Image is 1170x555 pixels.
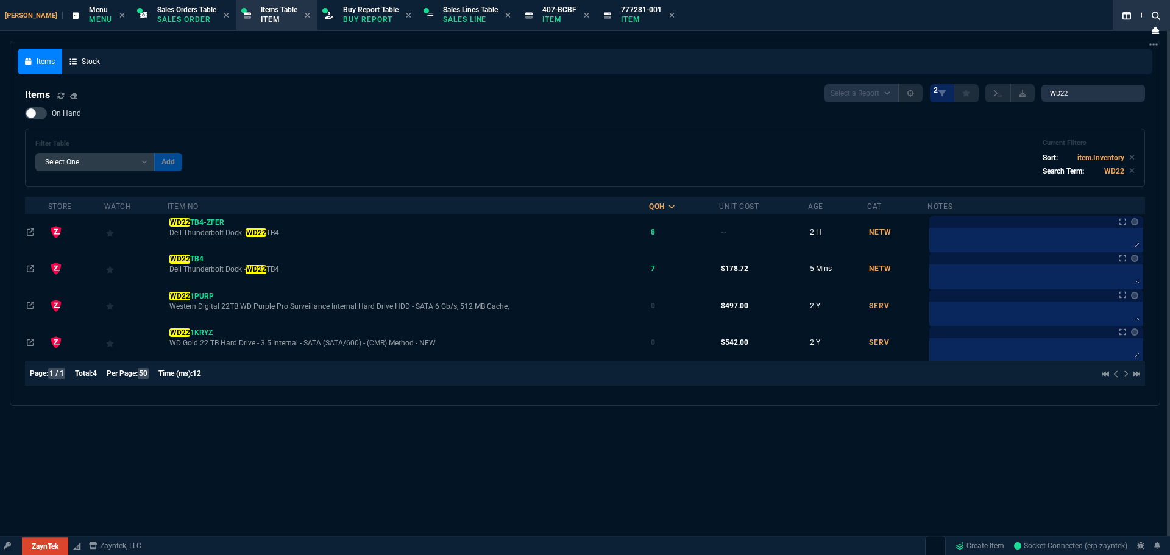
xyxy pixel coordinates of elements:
[1043,152,1058,163] p: Sort:
[157,15,216,24] p: Sales Order
[869,338,890,347] span: SERV
[808,324,867,361] td: 2 Y
[934,85,938,95] span: 2
[651,228,655,236] span: 8
[1136,9,1154,23] nx-icon: Search
[443,5,498,14] span: Sales Lines Table
[1147,9,1165,23] nx-icon: Search
[168,324,649,361] td: WD Gold 22 TB Hard Drive - 3.5 Internal - SATA (SATA/600) - (CMR) Method - NEW
[106,334,166,351] div: Add to Watchlist
[669,11,675,21] nx-icon: Close Tab
[169,302,647,311] span: Western Digital 22TB WD Purple Pro Surveillance Internal Hard Drive HDD - SATA 6 Gb/s, 512 MB Cache,
[27,264,34,273] nx-icon: Open In Opposite Panel
[651,338,655,347] span: 0
[168,214,649,250] td: Dell Thunderbolt Dock - WD22TB4
[75,369,93,378] span: Total:
[169,255,190,263] mark: WD22
[721,338,748,347] span: $542.00
[719,202,759,211] div: Unit Cost
[106,224,166,241] div: Add to Watchlist
[224,11,229,21] nx-icon: Close Tab
[246,228,266,237] mark: WD22
[305,11,310,21] nx-icon: Close Tab
[52,108,81,118] span: On Hand
[104,202,132,211] div: Watch
[169,328,213,337] span: 1KRYZ
[1041,85,1145,102] input: Search
[1014,542,1127,550] span: Socket Connected (erp-zayntek)
[169,264,647,274] span: Dell Thunderbolt Dock - TB4
[1077,154,1124,162] code: item.Inventory
[168,250,649,287] td: Dell Thunderbolt Dock - WD22TB4
[869,264,892,273] span: NETW
[343,15,399,24] p: Buy Report
[867,202,882,211] div: Cat
[169,255,204,263] span: TB4
[169,338,647,348] span: WD Gold 22 TB Hard Drive - 3.5 Internal - SATA (SATA/600) - (CMR) Method - NEW
[808,250,867,287] td: 5 Mins
[584,11,589,21] nx-icon: Close Tab
[621,5,662,14] span: 777281-001
[35,140,182,148] h6: Filter Table
[721,302,748,310] span: $497.00
[869,228,892,236] span: NETW
[443,15,498,24] p: Sales Line
[261,15,297,24] p: Item
[951,537,1009,555] a: Create Item
[621,15,662,24] p: Item
[1043,139,1135,147] h6: Current Filters
[5,12,63,19] span: [PERSON_NAME]
[246,265,266,274] mark: WD22
[869,302,890,310] span: SERV
[927,202,952,211] div: Notes
[505,11,511,21] nx-icon: Close Tab
[168,288,649,324] td: Western Digital 22TB WD Purple Pro Surveillance Internal Hard Drive HDD - SATA 6 Gb/s, 512 MB Cache,
[93,369,97,378] span: 4
[106,297,166,314] div: Add to Watchlist
[169,292,214,300] span: 1PURP
[808,288,867,324] td: 2 Y
[808,202,823,211] div: Age
[106,260,166,277] div: Add to Watchlist
[158,369,193,378] span: Time (ms):
[157,5,216,14] span: Sales Orders Table
[1043,166,1084,177] p: Search Term:
[406,11,411,21] nx-icon: Close Tab
[1014,540,1127,551] a: z6VsP3iv64oYiTe6AADe
[542,15,576,24] p: Item
[169,218,190,227] mark: WD22
[169,328,190,337] mark: WD22
[85,540,145,551] a: msbcCompanyName
[808,214,867,250] td: 2 H
[343,5,399,14] span: Buy Report Table
[721,228,727,236] span: --
[651,302,655,310] span: 0
[27,338,34,347] nx-icon: Open In Opposite Panel
[542,5,576,14] span: 407-BCBF
[169,228,647,238] span: Dell Thunderbolt Dock - TB4
[169,292,190,300] mark: WD22
[62,49,107,74] a: Stock
[169,218,224,227] span: TB4-ZFER
[721,264,748,273] span: $178.72
[138,368,149,379] span: 50
[89,5,108,14] span: Menu
[651,264,655,273] span: 7
[48,368,65,379] span: 1 / 1
[89,15,112,24] p: Menu
[261,5,297,14] span: Items Table
[1149,39,1158,51] nx-icon: Open New Tab
[1118,9,1136,23] nx-icon: Split Panels
[107,369,138,378] span: Per Page:
[193,369,201,378] span: 12
[48,202,72,211] div: Store
[1104,167,1124,175] code: WD22
[25,88,50,102] h4: Items
[30,369,48,378] span: Page:
[27,228,34,236] nx-icon: Open In Opposite Panel
[1147,23,1164,38] nx-icon: Close Workbench
[168,202,199,211] div: Item No
[119,11,125,21] nx-icon: Close Tab
[18,49,62,74] a: Items
[27,302,34,310] nx-icon: Open In Opposite Panel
